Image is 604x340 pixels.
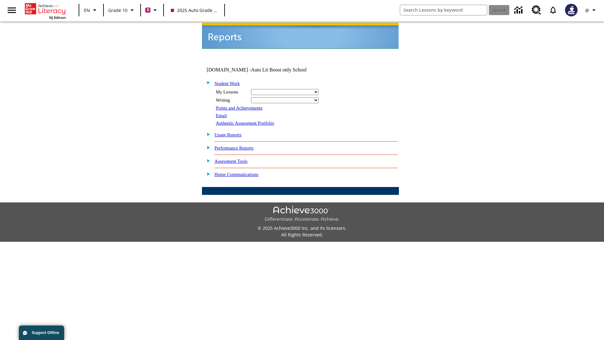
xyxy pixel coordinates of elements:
[215,81,240,86] a: Student Work
[19,326,64,340] button: Support Offline
[204,131,210,137] img: plus.gif
[216,113,227,118] a: Email
[528,2,545,19] a: Resource Center, Will open in new tab
[251,67,307,72] nobr: Auto Lit Boost only School
[204,158,210,163] img: plus.gif
[49,15,66,20] span: NJ Edition
[84,7,90,14] span: EN
[581,4,601,16] button: Profile/Settings
[216,105,262,110] a: Points and Achievements
[215,172,259,177] a: Home Communications
[106,4,138,16] button: Grade: Grade 10, Select a grade
[215,132,242,137] a: Usage Reports
[204,144,210,150] img: plus.gif
[265,206,339,222] img: Achieve3000 Differentiate Accelerate Achieve
[216,98,247,103] div: Writing
[25,2,66,20] div: Home
[511,2,528,19] a: Data Center
[81,4,101,16] button: Language: EN, Select a language
[3,1,21,20] button: Open side menu
[545,2,561,18] a: Notifications
[561,2,581,18] button: Select a new avatar
[215,145,254,150] a: Performance Reports
[216,89,247,95] div: My Lessons
[207,67,322,73] td: [DOMAIN_NAME] -
[147,6,149,14] span: B
[204,171,210,177] img: plus.gif
[108,7,127,14] span: Grade 10
[143,4,161,16] button: Boost Class color is violet red. Change class color
[585,7,589,14] span: @
[204,80,210,86] img: minus.gif
[202,23,399,49] img: header
[32,331,59,335] span: Support Offline
[171,7,217,14] span: 2025 Auto Grade 10
[400,5,487,15] input: search field
[565,4,578,16] img: Avatar
[216,121,274,126] a: Authentic Assessment Portfolio
[215,159,248,164] a: Assessment Tools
